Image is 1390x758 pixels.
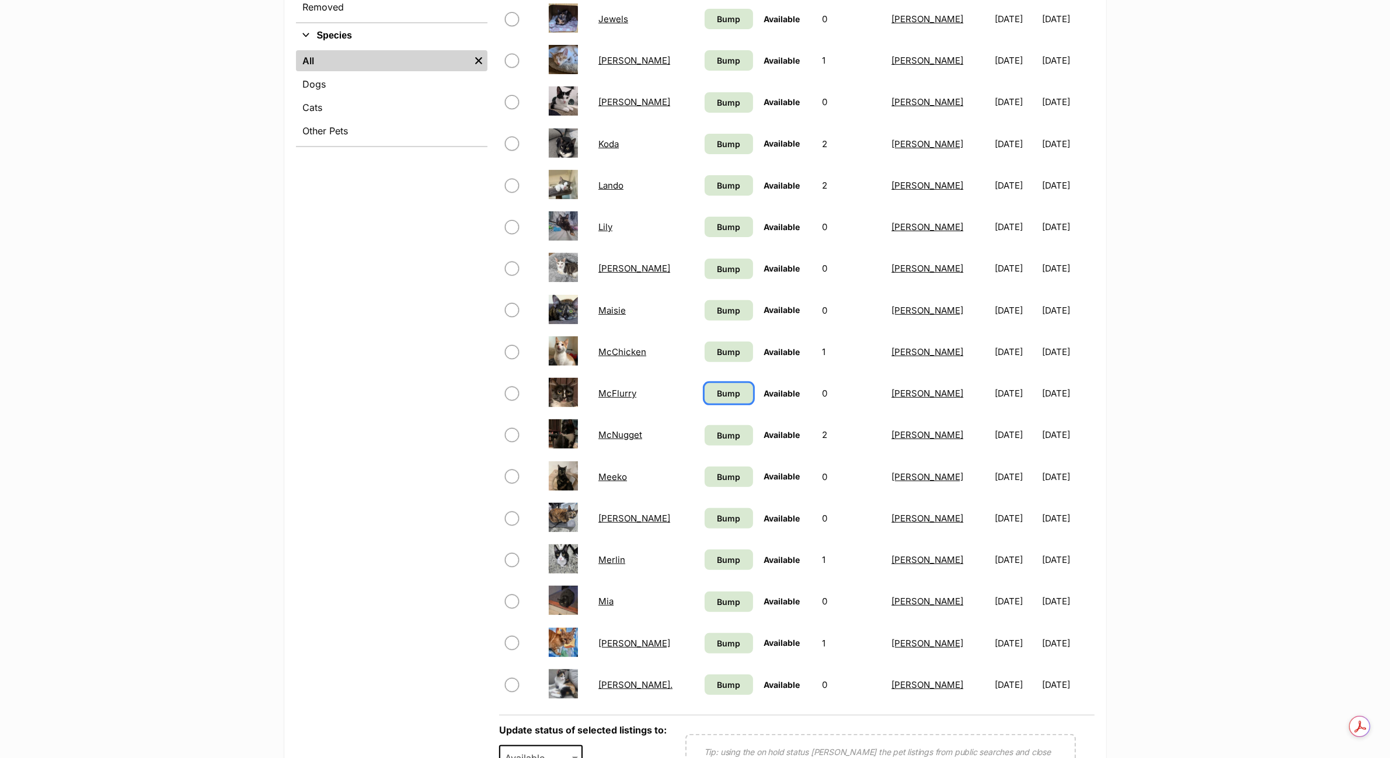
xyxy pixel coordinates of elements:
a: Bump [705,50,753,71]
a: Bump [705,592,753,612]
td: [DATE] [990,415,1041,455]
span: Bump [717,429,741,441]
td: [DATE] [1042,82,1093,122]
td: [DATE] [1042,665,1093,705]
td: 1 [817,540,886,580]
span: Bump [717,637,741,649]
td: [DATE] [1042,290,1093,331]
a: Bump [705,217,753,237]
td: [DATE] [1042,332,1093,372]
td: 2 [817,165,886,206]
a: [PERSON_NAME] [891,13,963,25]
td: [DATE] [1042,165,1093,206]
td: [DATE] [990,498,1041,538]
td: 1 [817,40,886,81]
span: Bump [717,304,741,317]
a: Bump [705,134,753,154]
span: Bump [717,96,741,109]
td: 2 [817,415,886,455]
td: 0 [817,82,886,122]
span: Available [764,430,800,440]
a: [PERSON_NAME] [891,596,963,607]
a: [PERSON_NAME] [891,429,963,440]
td: 0 [817,457,886,497]
a: [PERSON_NAME] [598,263,670,274]
span: Bump [717,138,741,150]
a: Bump [705,425,753,446]
td: [DATE] [990,82,1041,122]
a: Dogs [296,74,487,95]
a: Bump [705,508,753,528]
a: Lily [598,221,612,232]
span: Bump [717,263,741,275]
td: [DATE] [1042,415,1093,455]
button: Species [296,28,487,43]
td: [DATE] [990,332,1041,372]
a: Bump [705,383,753,404]
a: [PERSON_NAME] [598,96,670,107]
span: Available [764,513,800,523]
td: [DATE] [990,665,1041,705]
span: Bump [717,54,741,67]
td: [DATE] [990,124,1041,164]
span: Bump [717,346,741,358]
a: Bump [705,259,753,279]
td: 0 [817,665,886,705]
span: Bump [717,13,741,25]
a: Bump [705,467,753,487]
span: Bump [717,596,741,608]
a: Remove filter [470,50,487,71]
span: Available [764,263,800,273]
a: [PERSON_NAME]. [598,679,673,690]
a: [PERSON_NAME] [891,638,963,649]
span: Available [764,680,800,690]
td: [DATE] [990,623,1041,663]
a: [PERSON_NAME] [891,96,963,107]
td: [DATE] [1042,248,1093,288]
a: [PERSON_NAME] [598,55,670,66]
div: Species [296,48,487,146]
span: Available [764,555,800,565]
a: [PERSON_NAME] [891,388,963,399]
a: Merlin [598,554,625,565]
a: [PERSON_NAME] [891,55,963,66]
span: Bump [717,221,741,233]
a: [PERSON_NAME] [891,263,963,274]
a: [PERSON_NAME] [891,346,963,357]
span: Bump [717,387,741,399]
td: [DATE] [1042,623,1093,663]
span: Available [764,55,800,65]
span: Bump [717,179,741,192]
a: [PERSON_NAME] [891,471,963,482]
img: Lando [549,170,578,199]
a: Bump [705,92,753,113]
td: 1 [817,332,886,372]
td: [DATE] [990,581,1041,621]
a: [PERSON_NAME] [891,554,963,565]
a: McFlurry [598,388,636,399]
a: Bump [705,300,753,321]
td: [DATE] [990,248,1041,288]
td: [DATE] [1042,498,1093,538]
a: McNugget [598,429,642,440]
a: [PERSON_NAME] [598,513,670,524]
a: [PERSON_NAME] [891,221,963,232]
label: Update status of selected listings to: [499,724,667,736]
a: [PERSON_NAME] [891,679,963,690]
span: Bump [717,554,741,566]
span: Bump [717,471,741,483]
span: Available [764,138,800,148]
span: Available [764,596,800,606]
a: McChicken [598,346,646,357]
td: [DATE] [990,457,1041,497]
td: 0 [817,207,886,247]
a: Bump [705,175,753,196]
a: Bump [705,674,753,695]
span: Available [764,388,800,398]
td: [DATE] [990,290,1041,331]
span: Available [764,180,800,190]
span: Available [764,14,800,24]
td: [DATE] [990,373,1041,413]
td: 1 [817,623,886,663]
a: Meeko [598,471,627,482]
